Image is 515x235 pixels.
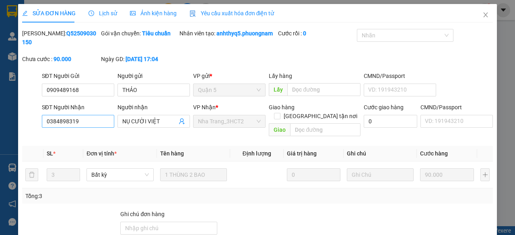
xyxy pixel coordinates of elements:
[101,55,178,63] div: Ngày GD:
[130,10,177,16] span: Ảnh kiện hàng
[25,168,38,181] button: delete
[179,118,185,125] span: user-add
[364,115,417,128] input: Cước giao hàng
[480,168,490,181] button: plus
[120,222,217,235] input: Ghi chú đơn hàng
[287,83,360,96] input: Dọc đường
[130,10,136,16] span: picture
[89,10,94,16] span: clock-circle
[54,56,71,62] b: 90.000
[482,12,489,18] span: close
[25,192,200,200] div: Tổng: 3
[22,10,28,16] span: edit
[22,55,99,63] div: Chưa cước :
[474,4,497,27] button: Close
[22,10,76,16] span: SỬA ĐƠN HÀNG
[290,123,360,136] input: Dọc đường
[120,211,165,217] label: Ghi chú đơn hàng
[278,29,355,38] div: Cước rồi :
[243,150,271,157] span: Định lượng
[364,72,436,80] div: CMND/Passport
[190,10,274,16] span: Yêu cầu xuất hóa đơn điện tử
[198,84,261,96] span: Quận 5
[287,150,317,157] span: Giá trị hàng
[87,150,117,157] span: Đơn vị tính
[22,29,99,47] div: [PERSON_NAME]:
[142,30,171,37] b: Tiêu chuẩn
[101,29,178,38] div: Gói vận chuyển:
[42,103,114,112] div: SĐT Người Nhận
[179,29,276,38] div: Nhân viên tạo:
[190,10,196,17] img: icon
[42,72,114,80] div: SĐT Người Gửi
[347,168,414,181] input: Ghi Chú
[198,115,261,127] span: Nha Trang_3HCT2
[303,30,306,37] b: 0
[193,72,266,80] div: VP gửi
[420,150,448,157] span: Cước hàng
[160,150,184,157] span: Tên hàng
[269,83,287,96] span: Lấy
[117,103,190,112] div: Người nhận
[364,104,404,110] label: Cước giao hàng
[160,168,227,181] input: VD: Bàn, Ghế
[47,150,53,157] span: SL
[91,169,148,181] span: Bất kỳ
[280,112,360,121] span: [GEOGRAPHIC_DATA] tận nơi
[89,10,117,16] span: Lịch sử
[216,30,273,37] b: anhthyq5.phuongnam
[117,72,190,80] div: Người gửi
[344,146,417,161] th: Ghi chú
[287,168,340,181] input: 0
[269,73,292,79] span: Lấy hàng
[420,103,493,112] div: CMND/Passport
[193,104,216,110] span: VP Nhận
[269,123,290,136] span: Giao
[126,56,158,62] b: [DATE] 17:04
[269,104,295,110] span: Giao hàng
[420,168,474,181] input: 0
